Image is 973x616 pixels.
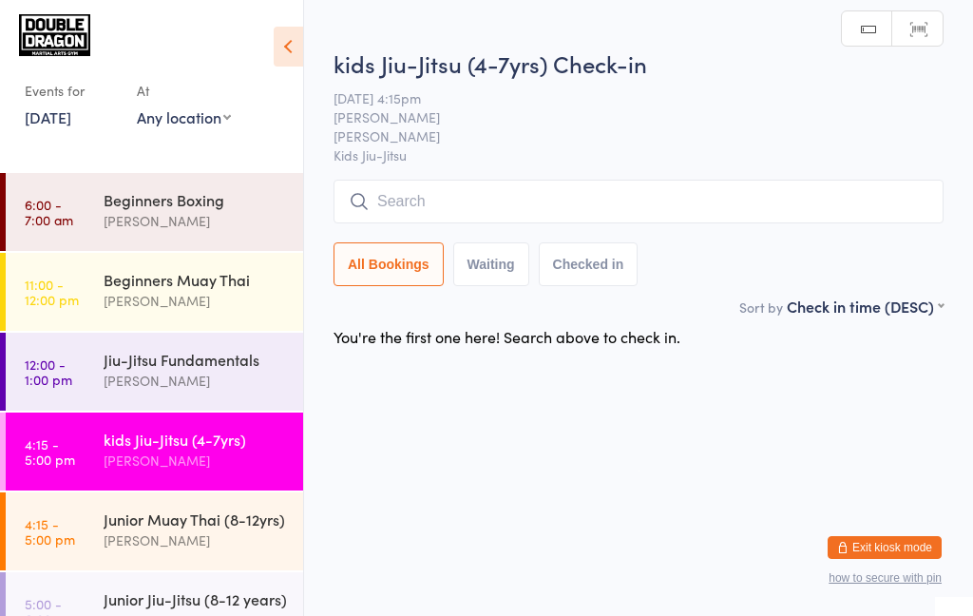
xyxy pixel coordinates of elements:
[104,429,287,450] div: kids Jiu-Jitsu (4-7yrs)
[25,197,73,227] time: 6:00 - 7:00 am
[104,370,287,392] div: [PERSON_NAME]
[539,242,639,286] button: Checked in
[137,75,231,106] div: At
[25,436,75,467] time: 4:15 - 5:00 pm
[334,326,680,347] div: You're the first one here! Search above to check in.
[6,173,303,251] a: 6:00 -7:00 amBeginners Boxing[PERSON_NAME]
[334,145,944,164] span: Kids Jiu-Jitsu
[104,189,287,210] div: Beginners Boxing
[25,356,72,387] time: 12:00 - 1:00 pm
[104,290,287,312] div: [PERSON_NAME]
[137,106,231,127] div: Any location
[739,298,783,317] label: Sort by
[25,277,79,307] time: 11:00 - 12:00 pm
[104,509,287,529] div: Junior Muay Thai (8-12yrs)
[828,536,942,559] button: Exit kiosk mode
[104,450,287,472] div: [PERSON_NAME]
[334,180,944,223] input: Search
[6,413,303,491] a: 4:15 -5:00 pmkids Jiu-Jitsu (4-7yrs)[PERSON_NAME]
[104,210,287,232] div: [PERSON_NAME]
[334,107,914,126] span: [PERSON_NAME]
[334,242,444,286] button: All Bookings
[25,75,118,106] div: Events for
[104,269,287,290] div: Beginners Muay Thai
[104,349,287,370] div: Jiu-Jitsu Fundamentals
[6,333,303,411] a: 12:00 -1:00 pmJiu-Jitsu Fundamentals[PERSON_NAME]
[334,48,944,79] h2: kids Jiu-Jitsu (4-7yrs) Check-in
[25,106,71,127] a: [DATE]
[829,571,942,585] button: how to secure with pin
[334,88,914,107] span: [DATE] 4:15pm
[25,516,75,547] time: 4:15 - 5:00 pm
[104,588,287,609] div: Junior Jiu-Jitsu (8-12 years)
[6,492,303,570] a: 4:15 -5:00 pmJunior Muay Thai (8-12yrs)[PERSON_NAME]
[787,296,944,317] div: Check in time (DESC)
[334,126,914,145] span: [PERSON_NAME]
[104,529,287,551] div: [PERSON_NAME]
[453,242,529,286] button: Waiting
[19,14,90,56] img: Double Dragon Gym
[6,253,303,331] a: 11:00 -12:00 pmBeginners Muay Thai[PERSON_NAME]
